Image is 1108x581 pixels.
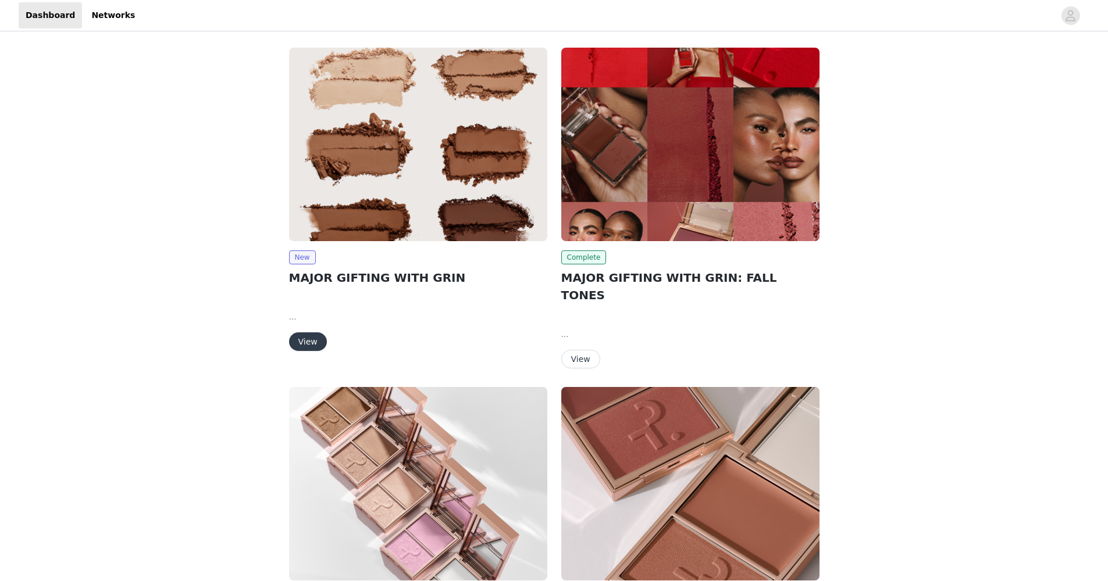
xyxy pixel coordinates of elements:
[19,2,82,28] a: Dashboard
[1065,6,1076,25] div: avatar
[561,250,607,264] span: Complete
[84,2,142,28] a: Networks
[561,350,600,368] button: View
[561,387,820,580] img: Patrick Ta Beauty
[289,387,547,580] img: Patrick Ta Beauty
[289,250,316,264] span: New
[561,269,820,304] h2: MAJOR GIFTING WITH GRIN: FALL TONES
[289,269,547,286] h2: MAJOR GIFTING WITH GRIN
[289,338,327,346] a: View
[289,48,547,241] img: Patrick Ta Beauty
[561,355,600,364] a: View
[561,48,820,241] img: Patrick Ta Beauty
[289,332,327,351] button: View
